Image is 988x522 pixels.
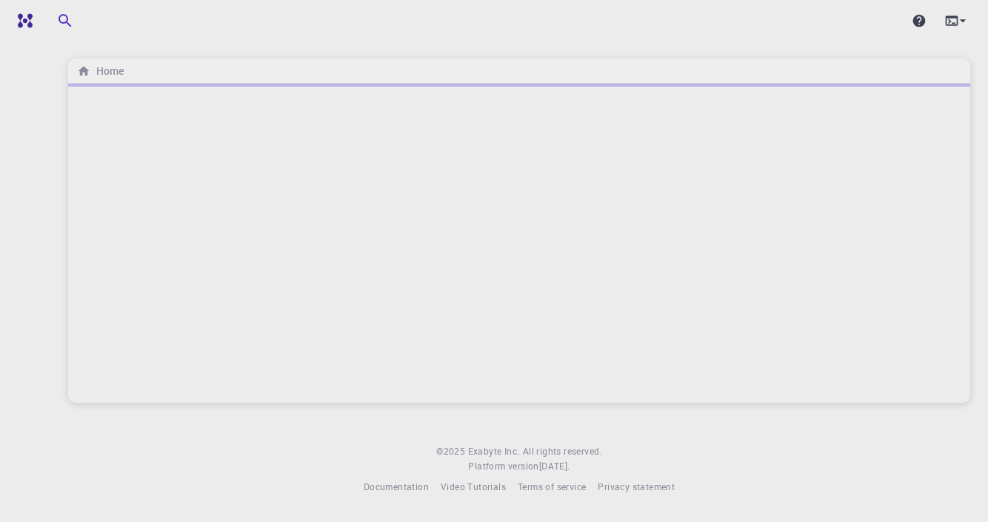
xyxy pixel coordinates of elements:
[518,481,586,492] span: Terms of service
[74,63,127,79] nav: breadcrumb
[468,444,520,459] a: Exabyte Inc.
[468,459,538,474] span: Platform version
[523,444,602,459] span: All rights reserved.
[436,444,467,459] span: © 2025
[441,480,506,495] a: Video Tutorials
[441,481,506,492] span: Video Tutorials
[468,445,520,457] span: Exabyte Inc.
[12,13,33,28] img: logo
[598,480,675,495] a: Privacy statement
[364,481,429,492] span: Documentation
[518,480,586,495] a: Terms of service
[539,460,570,472] span: [DATE] .
[598,481,675,492] span: Privacy statement
[539,459,570,474] a: [DATE].
[364,480,429,495] a: Documentation
[90,63,124,79] h6: Home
